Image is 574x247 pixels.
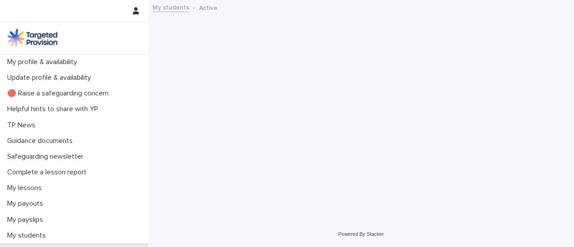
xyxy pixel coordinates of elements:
p: Complete a lesson report [4,168,94,177]
p: My payslips [4,216,50,224]
p: Guidance documents [4,137,80,145]
p: My profile & availability [4,58,84,66]
a: My students [152,2,189,12]
p: My payouts [4,199,50,208]
p: My students [4,231,53,240]
p: Update profile & availability [4,74,98,82]
p: 🔴 Raise a safeguarding concern [4,89,116,98]
p: Active [199,2,217,12]
p: Safeguarding newsletter [4,152,91,161]
p: My lessons [4,184,49,192]
p: Helpful hints to share with YP [4,105,105,113]
p: TP News [4,121,43,130]
a: Powered By Stacker [338,231,383,237]
img: M5nRWzHhSzIhMunXDL62 [7,29,57,47]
